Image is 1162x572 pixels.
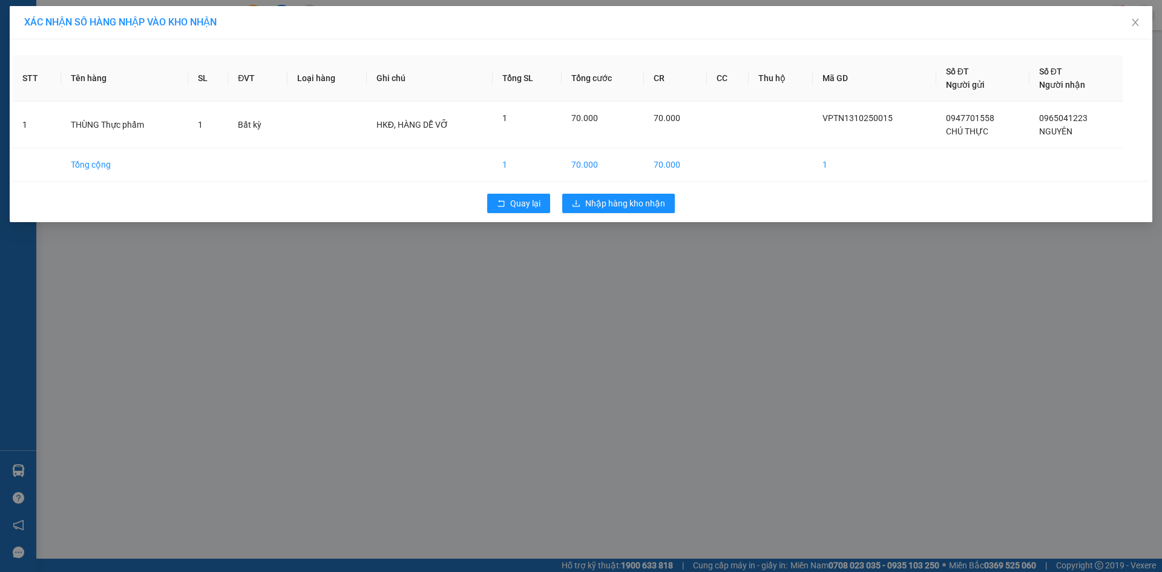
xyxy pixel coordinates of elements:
[376,120,448,130] span: HKĐ, HÀNG DỄ VỠ
[946,113,994,123] span: 0947701558
[510,197,540,210] span: Quay lại
[946,67,969,76] span: Số ĐT
[228,55,287,102] th: ĐVT
[6,6,73,73] img: logo.jpg
[946,80,985,90] span: Người gửi
[13,55,61,102] th: STT
[1118,6,1152,40] button: Close
[822,113,893,123] span: VPTN1310250015
[1039,67,1062,76] span: Số ĐT
[287,55,367,102] th: Loại hàng
[13,102,61,148] td: 1
[188,55,228,102] th: SL
[24,16,217,28] span: XÁC NHẬN SỐ HÀNG NHẬP VÀO KHO NHẬN
[562,55,644,102] th: Tổng cước
[707,55,749,102] th: CC
[813,148,936,182] td: 1
[654,113,680,123] span: 70.000
[493,55,562,102] th: Tổng SL
[502,113,507,123] span: 1
[585,197,665,210] span: Nhập hàng kho nhận
[61,148,188,182] td: Tổng cộng
[1039,113,1088,123] span: 0965041223
[562,148,644,182] td: 70.000
[644,55,707,102] th: CR
[6,73,154,90] li: Thảo [PERSON_NAME]
[6,90,154,107] li: In ngày: 10:17 13/10
[572,199,580,209] span: download
[1039,127,1072,136] span: NGUYÊN
[562,194,675,213] button: downloadNhập hàng kho nhận
[749,55,813,102] th: Thu hộ
[813,55,936,102] th: Mã GD
[571,113,598,123] span: 70.000
[228,102,287,148] td: Bất kỳ
[198,120,203,130] span: 1
[61,102,188,148] td: THÙNG Thực phẩm
[487,194,550,213] button: rollbackQuay lại
[367,55,493,102] th: Ghi chú
[61,55,188,102] th: Tên hàng
[644,148,707,182] td: 70.000
[493,148,562,182] td: 1
[946,127,988,136] span: CHÚ THỰC
[497,199,505,209] span: rollback
[1131,18,1140,27] span: close
[1039,80,1085,90] span: Người nhận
